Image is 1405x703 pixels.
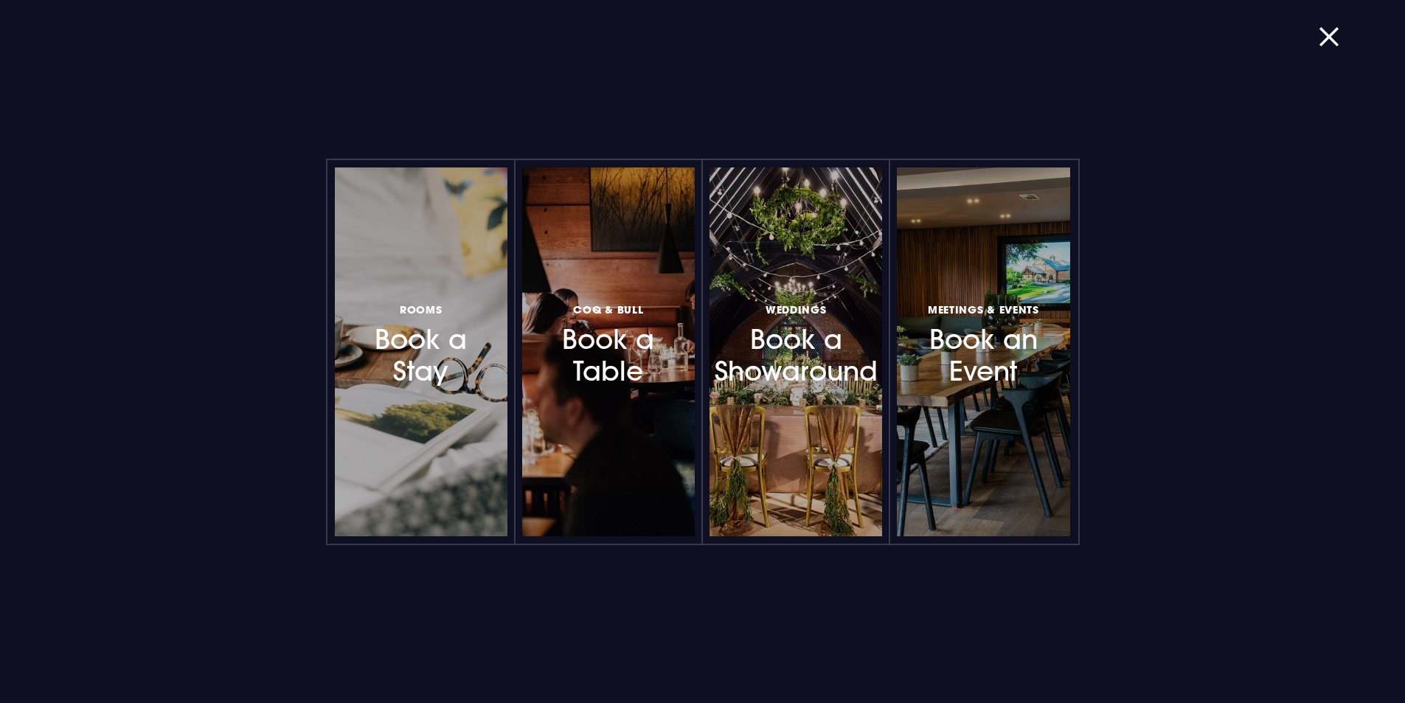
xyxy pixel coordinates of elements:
[919,300,1047,388] h3: Book an Event
[766,302,827,316] span: Weddings
[897,167,1069,536] a: Meetings & EventsBook an Event
[522,167,695,536] a: Coq & BullBook a Table
[335,167,507,536] a: RoomsBook a Stay
[732,300,860,388] h3: Book a Showaround
[573,302,643,316] span: Coq & Bull
[357,300,485,388] h3: Book a Stay
[544,300,673,388] h3: Book a Table
[710,167,882,536] a: WeddingsBook a Showaround
[928,302,1039,316] span: Meetings & Events
[400,302,443,316] span: Rooms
